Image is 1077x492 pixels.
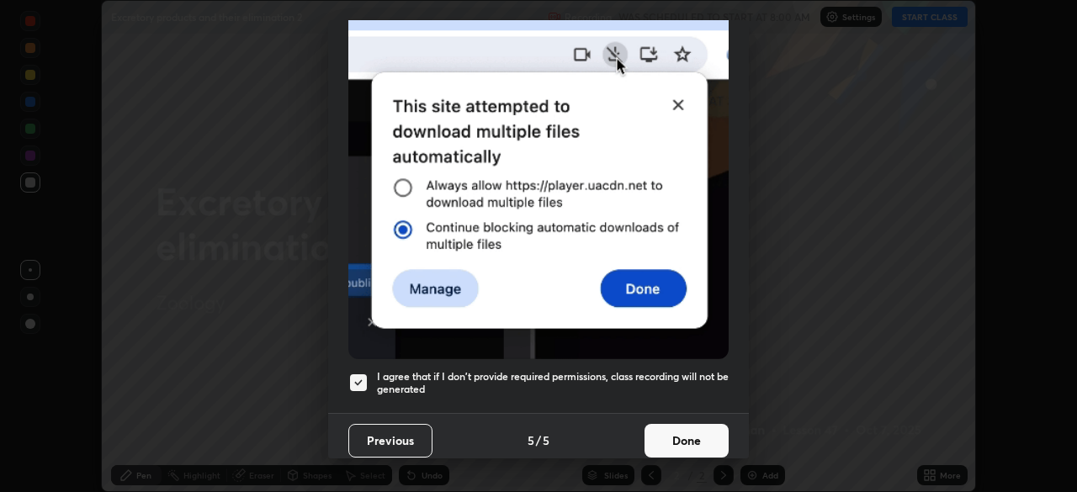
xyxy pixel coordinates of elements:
button: Previous [348,424,432,458]
h4: 5 [543,431,549,449]
h4: 5 [528,431,534,449]
h4: / [536,431,541,449]
button: Done [645,424,729,458]
h5: I agree that if I don't provide required permissions, class recording will not be generated [377,370,729,396]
